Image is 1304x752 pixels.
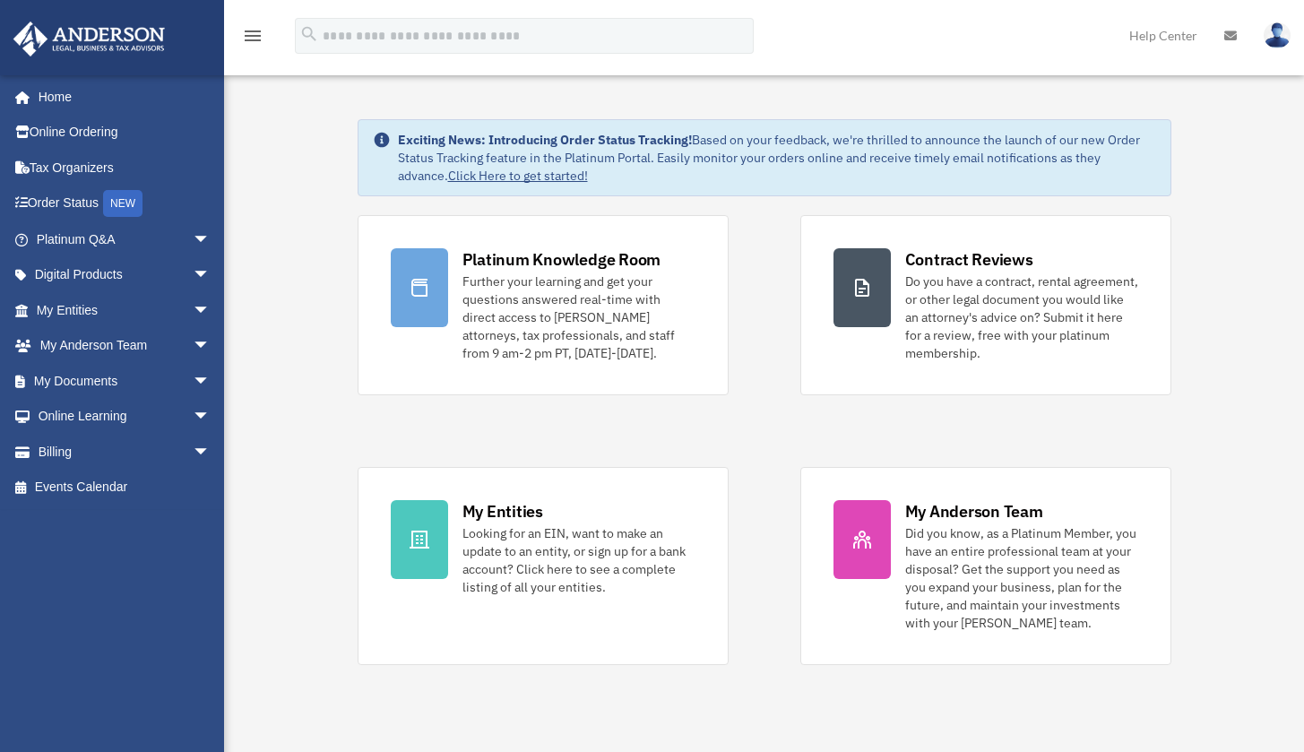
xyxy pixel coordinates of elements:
a: My Documentsarrow_drop_down [13,363,237,399]
a: Click Here to get started! [448,168,588,184]
a: Events Calendar [13,470,237,506]
img: Anderson Advisors Platinum Portal [8,22,170,56]
span: arrow_drop_down [193,399,229,436]
span: arrow_drop_down [193,221,229,258]
span: arrow_drop_down [193,257,229,294]
a: Order StatusNEW [13,186,237,222]
i: search [299,24,319,44]
a: Tax Organizers [13,150,237,186]
a: My Entitiesarrow_drop_down [13,292,237,328]
a: My Entities Looking for an EIN, want to make an update to an entity, or sign up for a bank accoun... [358,467,729,665]
a: My Anderson Teamarrow_drop_down [13,328,237,364]
a: Platinum Knowledge Room Further your learning and get your questions answered real-time with dire... [358,215,729,395]
span: arrow_drop_down [193,328,229,365]
div: Did you know, as a Platinum Member, you have an entire professional team at your disposal? Get th... [905,524,1138,632]
a: menu [242,31,263,47]
a: Digital Productsarrow_drop_down [13,257,237,293]
span: arrow_drop_down [193,363,229,400]
a: Online Ordering [13,115,237,151]
a: Billingarrow_drop_down [13,434,237,470]
span: arrow_drop_down [193,292,229,329]
span: arrow_drop_down [193,434,229,471]
div: Further your learning and get your questions answered real-time with direct access to [PERSON_NAM... [462,272,695,362]
div: NEW [103,190,142,217]
a: Platinum Q&Aarrow_drop_down [13,221,237,257]
div: Contract Reviews [905,248,1033,271]
a: Online Learningarrow_drop_down [13,399,237,435]
div: Looking for an EIN, want to make an update to an entity, or sign up for a bank account? Click her... [462,524,695,596]
div: Based on your feedback, we're thrilled to announce the launch of our new Order Status Tracking fe... [398,131,1156,185]
i: menu [242,25,263,47]
a: Contract Reviews Do you have a contract, rental agreement, or other legal document you would like... [800,215,1171,395]
img: User Pic [1264,22,1291,48]
div: My Anderson Team [905,500,1043,523]
div: My Entities [462,500,543,523]
div: Do you have a contract, rental agreement, or other legal document you would like an attorney's ad... [905,272,1138,362]
a: My Anderson Team Did you know, as a Platinum Member, you have an entire professional team at your... [800,467,1171,665]
strong: Exciting News: Introducing Order Status Tracking! [398,132,692,148]
a: Home [13,79,229,115]
div: Platinum Knowledge Room [462,248,661,271]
